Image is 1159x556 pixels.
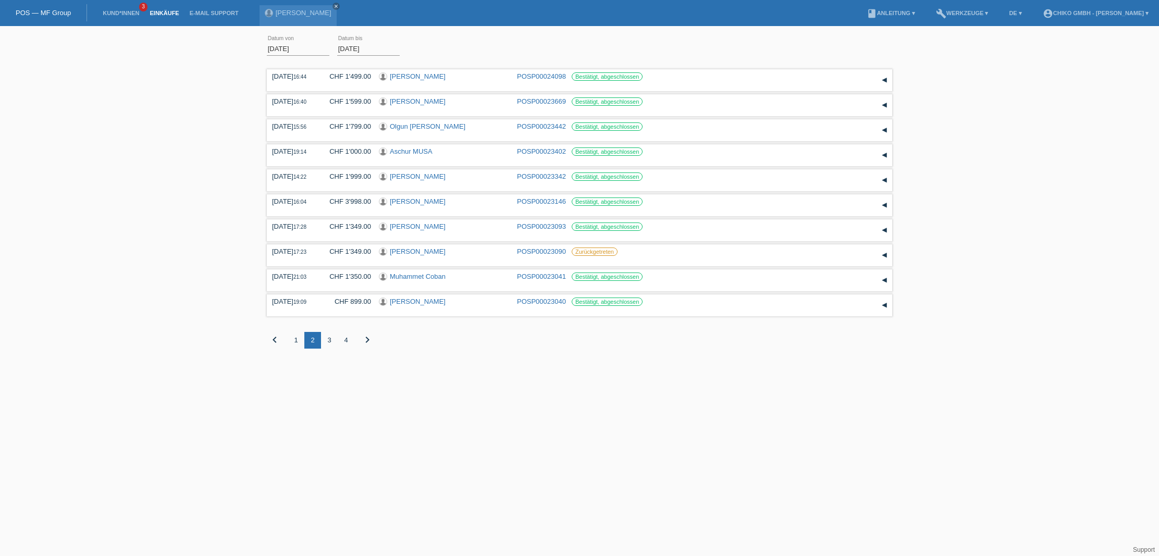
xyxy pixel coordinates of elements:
[1043,8,1053,19] i: account_circle
[572,298,643,306] label: Bestätigt, abgeschlossen
[272,72,314,80] div: [DATE]
[293,124,306,130] span: 15:56
[572,197,643,206] label: Bestätigt, abgeschlossen
[1004,10,1027,16] a: DE ▾
[877,122,892,138] div: auf-/zuklappen
[390,97,446,105] a: [PERSON_NAME]
[322,223,371,230] div: CHF 1'349.00
[272,223,314,230] div: [DATE]
[16,9,71,17] a: POS — MF Group
[572,122,643,131] label: Bestätigt, abgeschlossen
[322,298,371,305] div: CHF 899.00
[272,197,314,205] div: [DATE]
[1133,546,1155,553] a: Support
[272,273,314,280] div: [DATE]
[572,72,643,81] label: Bestätigt, abgeschlossen
[517,97,566,105] a: POSP00023669
[272,172,314,180] div: [DATE]
[517,147,566,155] a: POSP00023402
[517,72,566,80] a: POSP00024098
[877,97,892,113] div: auf-/zuklappen
[338,332,354,349] div: 4
[572,147,643,156] label: Bestätigt, abgeschlossen
[390,223,446,230] a: [PERSON_NAME]
[322,172,371,180] div: CHF 1'999.00
[322,248,371,255] div: CHF 1'349.00
[139,3,147,11] span: 3
[293,274,306,280] span: 21:03
[861,10,920,16] a: bookAnleitung ▾
[390,273,446,280] a: Muhammet Coban
[272,122,314,130] div: [DATE]
[877,298,892,313] div: auf-/zuklappen
[877,273,892,288] div: auf-/zuklappen
[304,332,321,349] div: 2
[322,97,371,105] div: CHF 1'599.00
[321,332,338,349] div: 3
[390,72,446,80] a: [PERSON_NAME]
[322,147,371,155] div: CHF 1'000.00
[184,10,244,16] a: E-Mail Support
[390,197,446,205] a: [PERSON_NAME]
[293,149,306,155] span: 19:14
[877,72,892,88] div: auf-/zuklappen
[272,147,314,155] div: [DATE]
[293,249,306,255] span: 17:23
[144,10,184,16] a: Einkäufe
[517,172,566,180] a: POSP00023342
[572,172,643,181] label: Bestätigt, abgeschlossen
[293,299,306,305] span: 19:09
[572,223,643,231] label: Bestätigt, abgeschlossen
[272,248,314,255] div: [DATE]
[877,248,892,263] div: auf-/zuklappen
[877,147,892,163] div: auf-/zuklappen
[572,273,643,281] label: Bestätigt, abgeschlossen
[390,298,446,305] a: [PERSON_NAME]
[293,199,306,205] span: 16:04
[97,10,144,16] a: Kund*innen
[572,97,643,106] label: Bestätigt, abgeschlossen
[572,248,618,256] label: Zurückgetreten
[322,72,371,80] div: CHF 1'499.00
[322,197,371,205] div: CHF 3'998.00
[322,273,371,280] div: CHF 1'350.00
[390,248,446,255] a: [PERSON_NAME]
[931,10,994,16] a: buildWerkzeuge ▾
[867,8,877,19] i: book
[293,174,306,180] span: 14:22
[361,333,374,346] i: chevron_right
[276,9,331,17] a: [PERSON_NAME]
[293,99,306,105] span: 16:40
[877,197,892,213] div: auf-/zuklappen
[517,248,566,255] a: POSP00023090
[272,298,314,305] div: [DATE]
[936,8,946,19] i: build
[517,122,566,130] a: POSP00023442
[268,333,281,346] i: chevron_left
[272,97,314,105] div: [DATE]
[877,172,892,188] div: auf-/zuklappen
[517,298,566,305] a: POSP00023040
[390,122,465,130] a: Olgun [PERSON_NAME]
[334,4,339,9] i: close
[390,172,446,180] a: [PERSON_NAME]
[517,197,566,205] a: POSP00023146
[390,147,433,155] a: Aschur MUSA
[877,223,892,238] div: auf-/zuklappen
[293,224,306,230] span: 17:28
[1038,10,1154,16] a: account_circleChiko GmbH - [PERSON_NAME] ▾
[332,3,340,10] a: close
[322,122,371,130] div: CHF 1'799.00
[517,273,566,280] a: POSP00023041
[517,223,566,230] a: POSP00023093
[293,74,306,80] span: 16:44
[288,332,304,349] div: 1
